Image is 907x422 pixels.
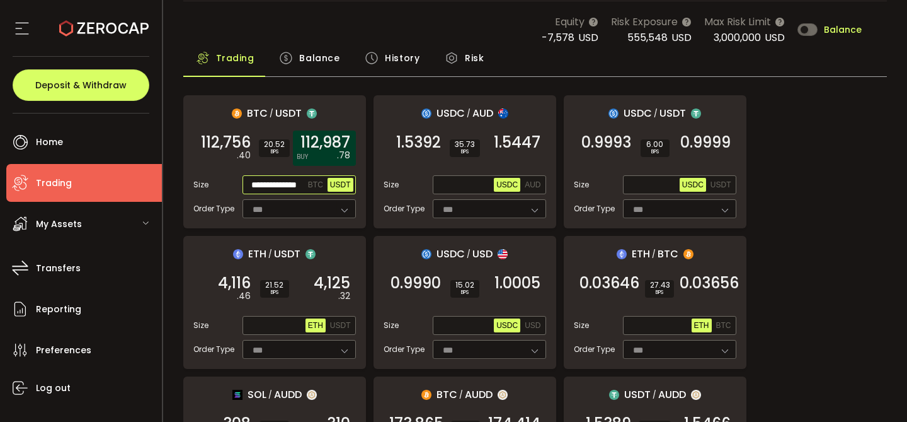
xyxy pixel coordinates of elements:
[704,14,771,30] span: Max Risk Limit
[436,387,457,402] span: BTC
[305,178,326,192] button: BTC
[494,178,520,192] button: USDC
[691,390,701,400] img: zuPXiwguUFiBOIQyqLOiXsnnNitlx7q4LCwEbLHADjIpTka+Lip0HH8D0VTrd02z+wEAAAAASUVORK5CYII=
[421,249,431,259] img: usdc_portfolio.svg
[716,321,731,330] span: BTC
[765,30,785,45] span: USD
[579,277,639,290] span: 0.03646
[455,148,475,156] i: BPS
[307,108,317,119] img: usdt_portfolio.svg
[330,180,351,189] span: USDT
[384,203,425,214] span: Order Type
[36,341,91,360] span: Preferences
[714,30,761,45] span: 3,000,000
[237,149,251,162] em: .40
[467,108,471,119] em: /
[264,141,285,148] span: 20.52
[682,180,704,189] span: USDC
[555,14,585,30] span: Equity
[522,319,543,332] button: USD
[624,105,652,121] span: USDC
[193,203,234,214] span: Order Type
[465,45,484,71] span: Risk
[308,180,323,189] span: BTC
[708,178,734,192] button: USDT
[574,320,589,331] span: Size
[498,249,508,259] img: usd_portfolio.svg
[13,69,149,101] button: Deposit & Withdraw
[646,141,665,148] span: 6.00
[36,215,82,233] span: My Assets
[237,290,251,303] em: .46
[232,108,242,119] img: btc_portfolio.svg
[36,300,81,319] span: Reporting
[609,390,619,400] img: usdt_portfolio.svg
[328,319,353,332] button: USDT
[274,246,300,262] span: USDT
[465,387,493,402] span: AUDD
[299,45,339,71] span: Balance
[233,249,243,259] img: eth_portfolio.svg
[248,246,266,262] span: ETH
[525,180,540,189] span: AUD
[683,249,693,259] img: btc_portfolio.svg
[391,277,441,290] span: 0.9990
[680,277,739,290] span: 0.03656
[330,321,351,330] span: USDT
[650,289,669,296] i: BPS
[617,249,627,259] img: eth_portfolio.svg
[658,387,686,402] span: AUDD
[270,108,273,119] em: /
[658,246,678,262] span: BTC
[498,108,508,119] img: aud_portfolio.svg
[384,344,425,355] span: Order Type
[494,277,540,290] span: 1.0005
[653,389,656,401] em: /
[218,277,251,290] span: 4,116
[496,180,518,189] span: USDC
[396,136,441,149] span: 1.5392
[680,136,731,149] span: 0.9999
[308,321,323,330] span: ETH
[421,390,431,400] img: btc_portfolio.svg
[337,149,350,162] em: .78
[307,390,317,400] img: zuPXiwguUFiBOIQyqLOiXsnnNitlx7q4LCwEbLHADjIpTka+Lip0HH8D0VTrd02z+wEAAAAASUVORK5CYII=
[691,108,701,119] img: usdt_portfolio.svg
[201,136,251,149] span: 112,756
[522,178,543,192] button: AUD
[328,178,353,192] button: USDT
[248,387,266,402] span: SOL
[36,174,72,192] span: Trading
[650,281,669,289] span: 27.43
[844,361,907,422] iframe: Chat Widget
[193,320,208,331] span: Size
[494,136,540,149] span: 1.5447
[467,249,471,260] em: /
[436,246,465,262] span: USDC
[297,152,308,162] i: BUY
[710,180,731,189] span: USDT
[498,390,508,400] img: zuPXiwguUFiBOIQyqLOiXsnnNitlx7q4LCwEbLHADjIpTka+Lip0HH8D0VTrd02z+wEAAAAASUVORK5CYII=
[384,320,399,331] span: Size
[578,30,598,45] span: USD
[275,105,302,121] span: USDT
[232,390,242,400] img: sol_portfolio.png
[494,319,520,332] button: USDC
[652,249,656,260] em: /
[436,105,465,121] span: USDC
[36,133,63,151] span: Home
[274,387,302,402] span: AUDD
[36,259,81,278] span: Transfers
[268,249,272,260] em: /
[632,246,650,262] span: ETH
[608,108,619,119] img: usdc_portfolio.svg
[265,281,284,289] span: 21.52
[36,379,71,397] span: Log out
[268,389,272,401] em: /
[305,319,326,332] button: ETH
[624,387,651,402] span: USDT
[265,289,284,296] i: BPS
[455,141,475,148] span: 35.73
[385,45,419,71] span: History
